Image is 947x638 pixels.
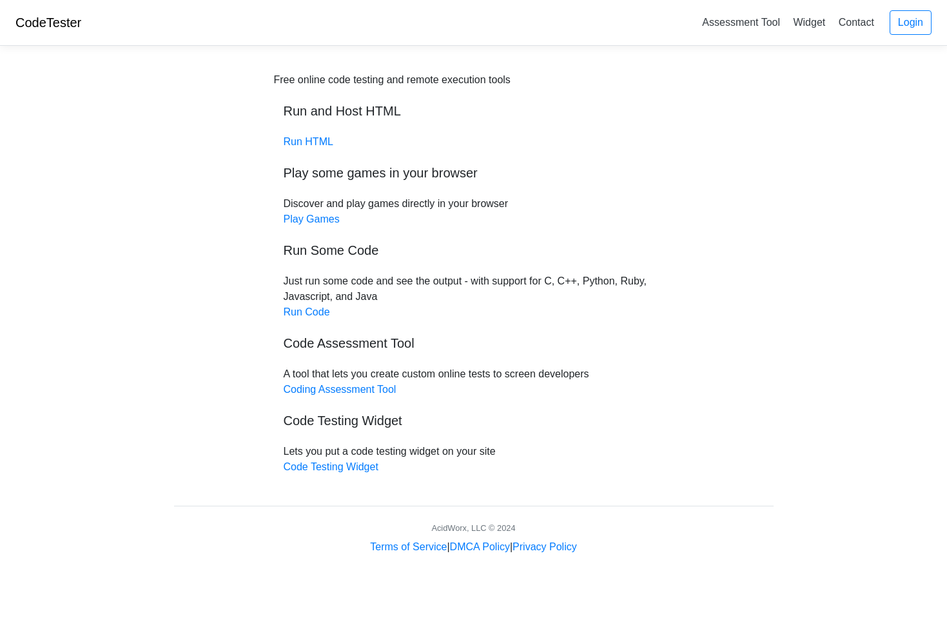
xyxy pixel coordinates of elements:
a: Run Code [284,306,330,317]
h5: Play some games in your browser [284,165,664,181]
h5: Run and Host HTML [284,103,664,119]
a: Assessment Tool [697,12,785,33]
a: DMCA Policy [450,541,510,552]
a: Code Testing Widget [284,461,378,472]
h5: Code Assessment Tool [284,335,664,351]
a: Privacy Policy [513,541,577,552]
a: Contact [834,12,879,33]
a: Terms of Service [370,541,447,552]
h5: Code Testing Widget [284,413,664,428]
a: Play Games [284,214,340,224]
div: AcidWorx, LLC © 2024 [431,522,515,534]
a: Login [890,10,932,35]
a: Run HTML [284,136,333,147]
h5: Run Some Code [284,243,664,258]
a: CodeTester [15,15,81,30]
div: | | [370,539,576,555]
a: Coding Assessment Tool [284,384,396,395]
div: Discover and play games directly in your browser Just run some code and see the output - with sup... [274,72,674,475]
a: Widget [788,12,830,33]
div: Free online code testing and remote execution tools [274,72,511,88]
